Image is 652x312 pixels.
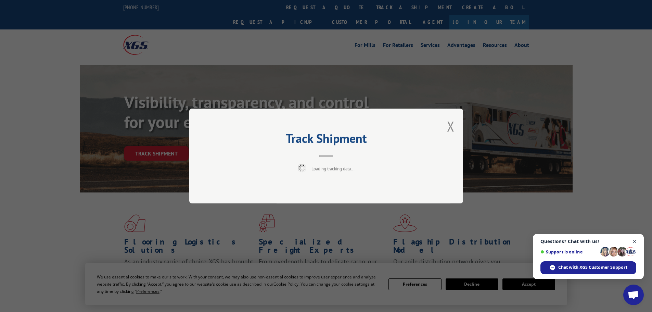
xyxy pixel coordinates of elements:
button: Close modal [447,117,455,135]
span: Support is online [540,249,598,254]
span: Loading tracking data... [311,166,355,172]
div: Open chat [623,285,644,305]
img: xgs-loading [298,164,306,172]
h2: Track Shipment [223,134,429,147]
div: Chat with XGS Customer Support [540,261,636,274]
span: Close chat [630,237,639,246]
span: Chat with XGS Customer Support [558,264,627,271]
span: Questions? Chat with us! [540,239,636,244]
